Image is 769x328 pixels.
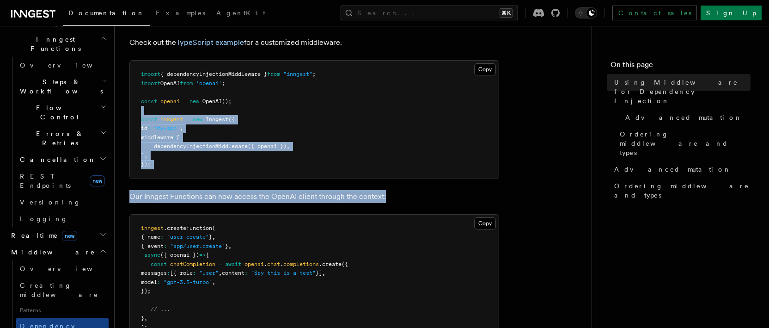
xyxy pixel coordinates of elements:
span: openai [160,98,180,105]
span: : [173,134,177,141]
span: => [199,252,206,258]
span: OpenAI [160,80,180,87]
a: Ordering middleware and types [616,126,751,161]
span: : [157,279,160,285]
span: { [206,252,209,258]
span: new [62,231,77,241]
span: const [151,261,167,267]
a: REST Endpointsnew [16,168,109,194]
span: ({ openai }) [248,143,287,149]
span: // ... [151,306,170,312]
span: : [167,270,170,276]
span: [{ role [170,270,193,276]
span: ; [222,80,225,87]
a: TypeScript example [176,38,244,47]
span: new [193,116,202,123]
a: Documentation [63,3,150,26]
span: Ordering middleware and types [614,181,751,200]
span: ({ [228,116,235,123]
span: "gpt-3.5-turbo" [164,279,212,285]
span: content [222,270,244,276]
span: , [212,234,215,240]
span: Errors & Retries [16,129,100,148]
button: Inngest Functions [7,31,109,57]
button: Flow Control [16,99,109,125]
span: }); [141,161,151,167]
span: Flow Control [16,103,100,122]
span: Advanced mutation [614,165,731,174]
span: , [219,270,222,276]
button: Copy [474,217,496,229]
span: : [147,125,151,131]
span: Advanced mutation [625,113,742,122]
span: (); [222,98,232,105]
a: Versioning [16,194,109,210]
span: dependencyInjectionMiddleware [154,143,248,149]
span: const [141,98,157,105]
span: from [267,71,280,77]
span: from [180,80,193,87]
span: Using Middleware for Dependency Injection [614,78,751,105]
span: : [193,270,196,276]
span: async [144,252,160,258]
span: }); [141,288,151,294]
span: : [164,243,167,249]
span: middleware [141,134,173,141]
span: }] [316,270,322,276]
h4: On this page [610,59,751,74]
span: , [322,270,325,276]
button: Middleware [7,244,109,260]
span: new [189,98,199,105]
span: : [244,270,248,276]
a: Creating middleware [16,277,109,303]
span: Versioning [20,198,81,206]
span: AgentKit [216,9,265,17]
span: REST Endpoints [20,173,71,189]
span: Realtime [7,231,77,240]
span: : [160,234,164,240]
span: model [141,279,157,285]
span: inngest [141,225,164,231]
span: 'my-app' [154,125,180,131]
span: ({ openai }) [160,252,199,258]
span: Documentation [68,9,145,17]
a: Overview [16,57,109,74]
button: Realtimenew [7,227,109,244]
span: Middleware [7,248,95,257]
span: , [212,279,215,285]
span: Ordering middleware and types [620,130,751,157]
span: "user-create" [167,234,209,240]
span: , [144,315,147,322]
span: Creating middleware [20,282,98,298]
span: } [209,234,212,240]
span: = [186,116,189,123]
span: const [141,116,157,123]
button: Steps & Workflows [16,74,109,99]
a: Sign Up [701,6,762,20]
span: messages [141,270,167,276]
span: = [183,98,186,105]
span: .create [319,261,342,267]
span: openai [244,261,264,267]
span: . [264,261,267,267]
p: Our Inngest Functions can now access the OpenAI client through the context: [129,190,499,203]
span: "Say this is a test" [251,270,316,276]
span: { name [141,234,160,240]
a: Contact sales [612,6,697,20]
span: "user" [199,270,219,276]
span: = [219,261,222,267]
span: chatCompletion [170,261,215,267]
span: , [144,152,147,159]
span: ; [312,71,316,77]
span: import [141,80,160,87]
span: Overview [20,62,115,69]
span: completions [283,261,319,267]
a: Examples [150,3,211,25]
span: Inngest Functions [7,35,100,53]
div: Inngest Functions [7,57,109,227]
span: Logging [20,215,68,223]
span: , [287,143,290,149]
span: await [225,261,241,267]
button: Search...⌘K [341,6,518,20]
span: . [280,261,283,267]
